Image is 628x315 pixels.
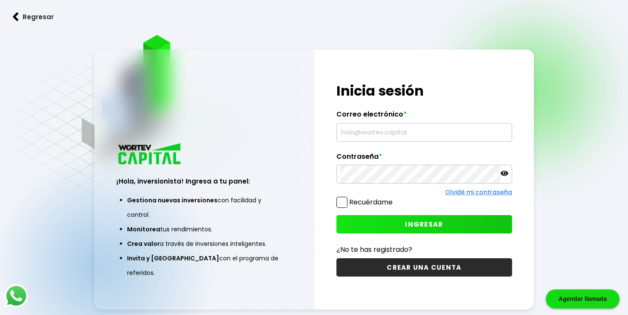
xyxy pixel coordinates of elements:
a: ¿No te has registrado?CREAR UNA CUENTA [336,244,512,277]
span: Invita y [GEOGRAPHIC_DATA] [127,254,219,262]
label: Contraseña [336,152,512,165]
input: hola@wortev.capital [340,123,508,141]
img: flecha izquierda [13,12,19,21]
span: Crea valor [127,239,160,248]
li: con el programa de referidos. [127,251,281,280]
h1: Inicia sesión [336,81,512,101]
button: CREAR UNA CUENTA [336,258,512,277]
span: INGRESAR [405,220,443,229]
button: INGRESAR [336,215,512,233]
span: Monitorea [127,225,160,233]
li: tus rendimientos. [127,222,281,236]
h3: ¡Hola, inversionista! Ingresa a tu panel: [116,176,292,186]
img: logo_wortev_capital [116,142,184,167]
a: Olvidé mi contraseña [445,188,512,196]
img: logos_whatsapp-icon.242b2217.svg [4,284,28,308]
label: Correo electrónico [336,110,512,123]
span: Gestiona nuevas inversiones [127,196,217,204]
li: a través de inversiones inteligentes. [127,236,281,251]
li: con facilidad y control. [127,193,281,222]
label: Recuérdame [349,197,393,207]
div: Agendar llamada [546,289,619,309]
p: ¿No te has registrado? [336,244,512,255]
